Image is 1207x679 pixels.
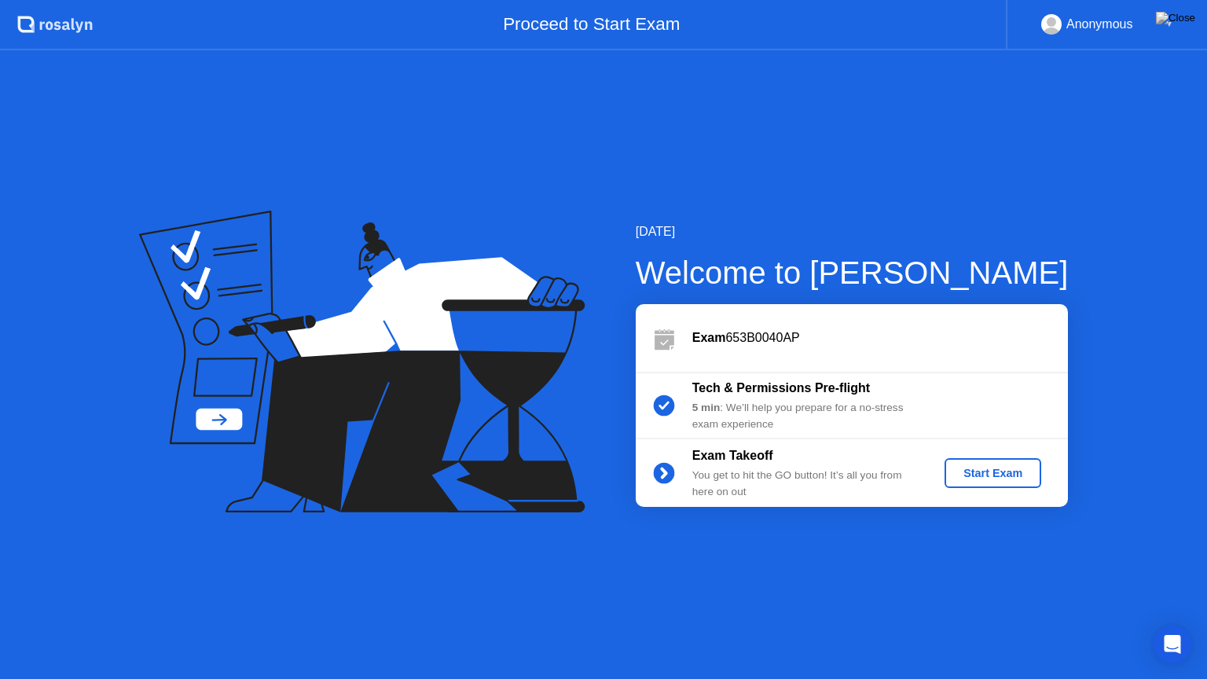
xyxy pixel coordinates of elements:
b: 5 min [692,402,721,413]
div: : We’ll help you prepare for a no-stress exam experience [692,400,919,432]
div: [DATE] [636,222,1069,241]
div: You get to hit the GO button! It’s all you from here on out [692,468,919,500]
b: Tech & Permissions Pre-flight [692,381,870,395]
div: 653B0040AP [692,328,1068,347]
div: Anonymous [1066,14,1133,35]
div: Welcome to [PERSON_NAME] [636,249,1069,296]
b: Exam Takeoff [692,449,773,462]
button: Start Exam [945,458,1041,488]
img: Close [1156,12,1195,24]
div: Start Exam [951,467,1035,479]
b: Exam [692,331,726,344]
div: Open Intercom Messenger [1154,626,1191,663]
